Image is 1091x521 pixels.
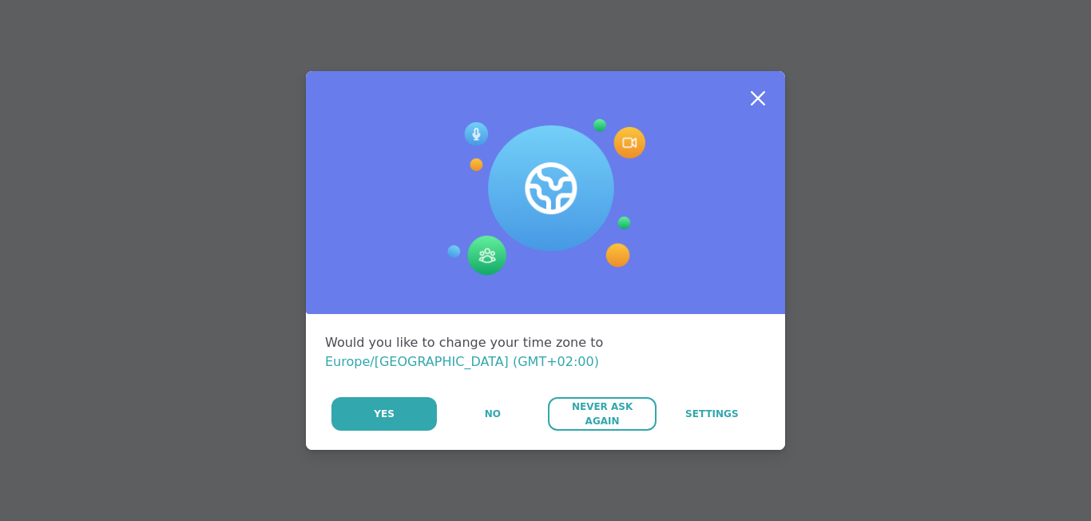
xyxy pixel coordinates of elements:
button: Never Ask Again [548,397,656,431]
a: Settings [658,397,766,431]
span: Europe/[GEOGRAPHIC_DATA] (GMT+02:00) [325,354,599,369]
span: Settings [685,407,739,421]
img: Session Experience [446,119,645,276]
span: No [485,407,501,421]
button: No [438,397,546,431]
span: Yes [374,407,395,421]
div: Would you like to change your time zone to [325,333,766,372]
span: Never Ask Again [556,400,648,428]
button: Yes [331,397,437,431]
